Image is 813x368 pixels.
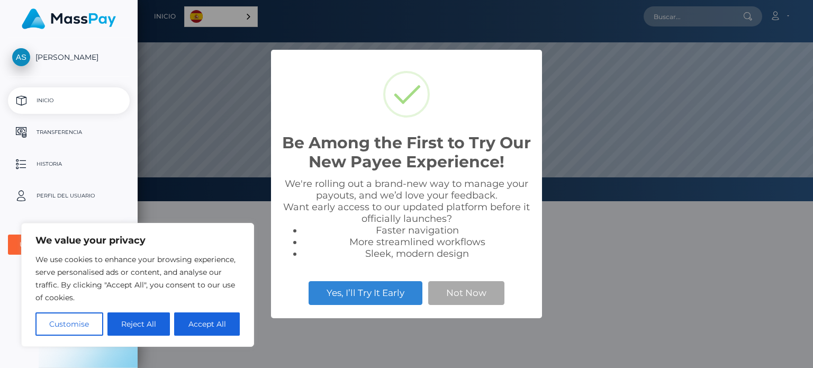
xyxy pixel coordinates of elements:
[12,156,125,172] p: Historia
[21,223,254,347] div: We value your privacy
[282,178,531,259] div: We're rolling out a brand-new way to manage your payouts, and we’d love your feedback. Want early...
[35,312,103,336] button: Customise
[428,281,504,304] button: Not Now
[303,236,531,248] li: More streamlined workflows
[303,248,531,259] li: Sleek, modern design
[174,312,240,336] button: Accept All
[303,225,531,236] li: Faster navigation
[22,8,116,29] img: MassPay
[8,52,130,62] span: [PERSON_NAME]
[35,253,240,304] p: We use cookies to enhance your browsing experience, serve personalised ads or content, and analys...
[107,312,170,336] button: Reject All
[12,93,125,109] p: Inicio
[8,235,130,255] button: User Agreements
[12,188,125,204] p: Perfil del usuario
[282,133,531,172] h2: Be Among the First to Try Our New Payee Experience!
[309,281,422,304] button: Yes, I’ll Try It Early
[12,124,125,140] p: Transferencia
[20,240,106,249] div: User Agreements
[35,234,240,247] p: We value your privacy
